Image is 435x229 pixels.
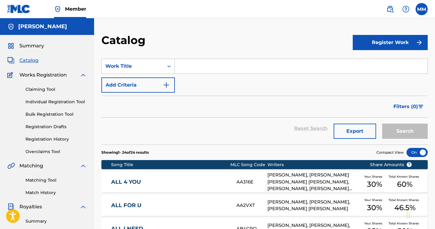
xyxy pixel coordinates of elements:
iframe: Resource Center [418,144,435,193]
h5: Rainer Millar Blanchaer [18,23,67,30]
span: Matching [19,162,43,169]
a: Overclaims Tool [25,149,87,155]
img: Royalties [7,203,15,210]
div: User Menu [416,3,428,15]
span: ? [407,162,412,167]
img: search [386,5,394,13]
img: help [402,5,410,13]
a: Matching Tool [25,177,87,183]
span: Total Known Shares [389,221,421,226]
img: Catalog [7,57,15,64]
a: Public Search [384,3,396,15]
form: Search Form [101,59,428,145]
button: Add Criteria [101,77,175,93]
a: Match History [25,190,87,196]
div: AA2VXT [236,202,267,209]
img: 9d2ae6d4665cec9f34b9.svg [163,81,170,89]
span: Share Amounts [370,162,412,168]
span: Your Shares [364,221,385,226]
button: Filters (0) [390,99,428,114]
img: expand [80,162,87,169]
img: MLC Logo [7,5,31,13]
span: 30 % [367,179,382,190]
img: expand [80,71,87,79]
a: ALL 4 YOU [111,179,228,186]
span: 46.5 % [394,202,416,213]
p: Showing 1 - 24 of 24 results [101,150,149,155]
img: expand [80,203,87,210]
div: Drag [406,206,410,224]
div: Help [400,3,412,15]
span: Compact View [376,150,404,155]
a: CatalogCatalog [7,57,39,64]
div: Song Title [111,162,230,168]
a: SummarySummary [7,42,44,50]
img: Works Registration [7,71,15,79]
div: [PERSON_NAME], [PERSON_NAME] [PERSON_NAME] [PERSON_NAME], [PERSON_NAME], [PERSON_NAME] [PERSON_NAME] [267,172,360,192]
h2: Catalog [101,33,148,47]
img: Summary [7,42,15,50]
span: Total Known Shares [389,198,421,202]
span: Royalties [19,203,42,210]
a: Individual Registration Tool [25,99,87,105]
img: f7272a7cc735f4ea7f67.svg [416,39,423,46]
button: Export [334,124,376,139]
a: Summary [25,218,87,224]
a: Claiming Tool [25,86,87,93]
span: Your Shares [364,174,385,179]
div: MLC Song Code [230,162,268,168]
a: Bulk Registration Tool [25,111,87,118]
div: [PERSON_NAME], [PERSON_NAME], [PERSON_NAME] [PERSON_NAME] [267,199,360,212]
iframe: Chat Widget [405,200,435,229]
span: Works Registration [19,71,67,79]
span: Summary [19,42,44,50]
span: Catalog [19,57,39,64]
img: filter [418,105,423,108]
span: Filters ( 0 ) [393,103,418,110]
span: 60 % [397,179,413,190]
a: Registration History [25,136,87,142]
div: AA316E [236,179,267,186]
img: Accounts [7,23,15,30]
span: Your Shares [364,198,385,202]
img: Matching [7,162,15,169]
div: Work Title [105,63,160,70]
img: Top Rightsholder [54,5,61,13]
div: Writers [267,162,360,168]
a: Registration Drafts [25,124,87,130]
button: Register Work [353,35,428,50]
span: 30 % [367,202,382,213]
span: Member [65,5,86,12]
span: Total Known Shares [389,174,421,179]
a: ALL FOR U [111,202,228,209]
